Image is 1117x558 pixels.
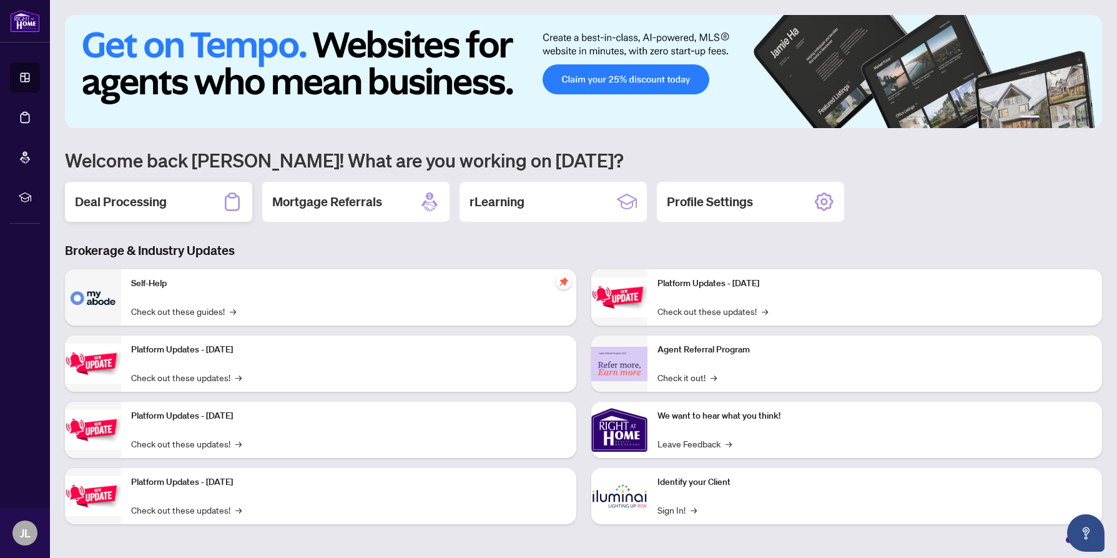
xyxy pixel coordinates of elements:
[667,193,753,211] h2: Profile Settings
[131,371,242,384] a: Check out these updates!→
[75,193,167,211] h2: Deal Processing
[65,15,1102,128] img: Slide 0
[65,344,121,383] img: Platform Updates - September 16, 2025
[131,277,566,291] p: Self-Help
[131,343,566,357] p: Platform Updates - [DATE]
[131,476,566,489] p: Platform Updates - [DATE]
[470,193,524,211] h2: rLearning
[657,304,768,318] a: Check out these updates!→
[235,437,242,451] span: →
[235,371,242,384] span: →
[10,9,40,32] img: logo
[691,503,697,517] span: →
[65,269,121,326] img: Self-Help
[131,437,242,451] a: Check out these updates!→
[657,277,1093,291] p: Platform Updates - [DATE]
[131,304,236,318] a: Check out these guides!→
[591,402,647,458] img: We want to hear what you think!
[556,274,571,289] span: pushpin
[657,409,1093,423] p: We want to hear what you think!
[762,304,768,318] span: →
[591,277,647,317] img: Platform Updates - June 23, 2025
[1045,116,1050,121] button: 2
[65,148,1102,172] h1: Welcome back [PERSON_NAME]! What are you working on [DATE]?
[1020,116,1040,121] button: 1
[1075,116,1080,121] button: 5
[20,524,31,542] span: JL
[1085,116,1090,121] button: 6
[230,304,236,318] span: →
[591,347,647,381] img: Agent Referral Program
[657,371,717,384] a: Check it out!→
[657,476,1093,489] p: Identify your Client
[65,242,1102,259] h3: Brokerage & Industry Updates
[272,193,382,211] h2: Mortgage Referrals
[657,343,1093,357] p: Agent Referral Program
[1067,514,1105,552] button: Open asap
[65,410,121,449] img: Platform Updates - July 21, 2025
[131,409,566,423] p: Platform Updates - [DATE]
[1065,116,1070,121] button: 4
[591,468,647,524] img: Identify your Client
[65,476,121,516] img: Platform Updates - July 8, 2025
[711,371,717,384] span: →
[1055,116,1060,121] button: 3
[657,437,732,451] a: Leave Feedback→
[131,503,242,517] a: Check out these updates!→
[657,503,697,517] a: Sign In!→
[235,503,242,517] span: →
[726,437,732,451] span: →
